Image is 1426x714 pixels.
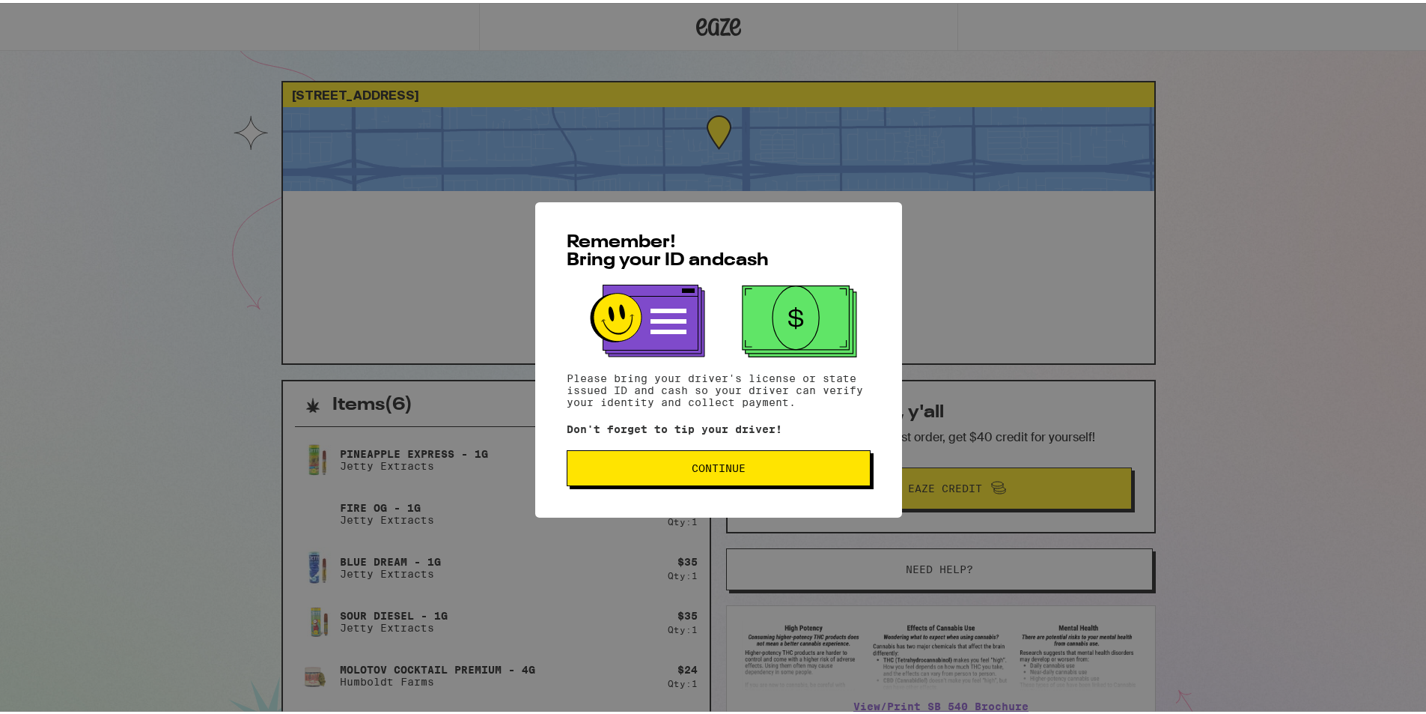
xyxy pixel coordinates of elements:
[567,231,769,267] span: Remember! Bring your ID and cash
[567,369,871,405] p: Please bring your driver's license or state issued ID and cash so your driver can verify your ide...
[9,10,108,22] span: Hi. Need any help?
[692,460,746,471] span: Continue
[567,447,871,483] button: Continue
[567,420,871,432] p: Don't forget to tip your driver!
